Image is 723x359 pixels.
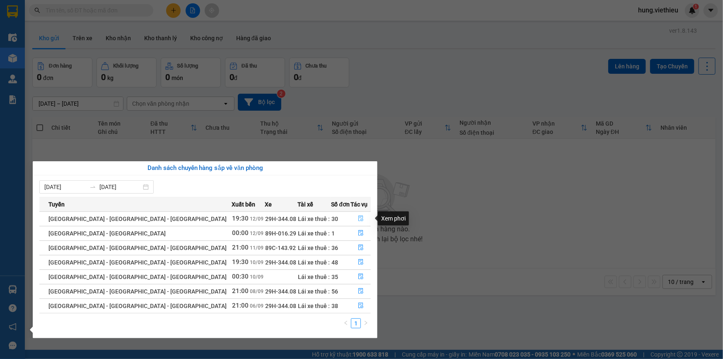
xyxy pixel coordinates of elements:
button: file-done [351,227,370,240]
span: 35 [331,274,338,280]
div: Lái xe thuê : [298,287,331,296]
span: file-done [358,303,364,309]
span: 1 [331,230,335,237]
input: Đến ngày [99,182,141,192]
span: file-done [358,230,364,237]
span: left [343,320,348,325]
span: 10/09 [250,274,264,280]
span: file-done [358,259,364,266]
span: file-done [358,274,364,280]
span: file-done [358,216,364,222]
span: 19:30 [232,215,249,222]
span: 36 [331,245,338,251]
button: left [341,318,351,328]
li: 1 [351,318,361,328]
span: 89H-016.29 [266,230,297,237]
span: 29H-344.08 [266,216,297,222]
div: Lái xe thuê : [298,272,331,281]
span: 12/09 [250,216,264,222]
span: right [363,320,368,325]
span: [GEOGRAPHIC_DATA] - [GEOGRAPHIC_DATA] - [GEOGRAPHIC_DATA] [48,245,227,251]
input: Từ ngày [44,182,86,192]
span: Số đơn [331,200,350,209]
span: Tuyến [48,200,65,209]
div: Danh sách chuyến hàng sắp về văn phòng [39,163,371,173]
div: Lái xe thuê : [298,243,331,252]
div: Xem phơi [378,211,409,226]
span: 21:00 [232,244,249,251]
div: Lái xe thuê : [298,301,331,310]
span: Tài xế [297,200,313,209]
a: 1 [351,319,360,328]
span: 00:30 [232,273,249,280]
span: file-done [358,288,364,295]
span: [GEOGRAPHIC_DATA] - [GEOGRAPHIC_DATA] - [GEOGRAPHIC_DATA] [48,274,227,280]
div: Lái xe thuê : [298,258,331,267]
li: Previous Page [341,318,351,328]
span: [GEOGRAPHIC_DATA] - [GEOGRAPHIC_DATA] - [GEOGRAPHIC_DATA] [48,259,227,266]
span: Xe [265,200,272,209]
span: 21:00 [232,287,249,295]
button: file-done [351,212,370,226]
button: file-done [351,299,370,313]
button: file-done [351,285,370,298]
span: [GEOGRAPHIC_DATA] - [GEOGRAPHIC_DATA] - [GEOGRAPHIC_DATA] [48,303,227,309]
span: 38 [331,303,338,309]
span: 30 [331,216,338,222]
span: [GEOGRAPHIC_DATA] - [GEOGRAPHIC_DATA] - [GEOGRAPHIC_DATA] [48,216,227,222]
span: 56 [331,288,338,295]
span: 48 [331,259,338,266]
div: Lái xe thuê : [298,229,331,238]
span: file-done [358,245,364,251]
span: Xuất bến [232,200,256,209]
li: Next Page [361,318,371,328]
span: 00:00 [232,229,249,237]
span: to [89,184,96,190]
span: 19:30 [232,258,249,266]
div: Lái xe thuê : [298,214,331,223]
button: file-done [351,256,370,269]
span: 08/09 [250,289,264,294]
span: 12/09 [250,230,264,236]
span: 29H-344.08 [266,259,297,266]
span: [GEOGRAPHIC_DATA] - [GEOGRAPHIC_DATA] - [GEOGRAPHIC_DATA] [48,288,227,295]
span: 21:00 [232,302,249,309]
span: 06/09 [250,303,264,309]
button: file-done [351,270,370,284]
span: [GEOGRAPHIC_DATA] - [GEOGRAPHIC_DATA] [48,230,166,237]
span: 29H-344.08 [266,288,297,295]
span: swap-right [89,184,96,190]
span: 11/09 [250,245,264,251]
button: file-done [351,241,370,255]
span: 29H-344.08 [266,303,297,309]
span: 10/09 [250,260,264,265]
span: 89C-143.92 [266,245,296,251]
button: right [361,318,371,328]
span: Tác vụ [351,200,368,209]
